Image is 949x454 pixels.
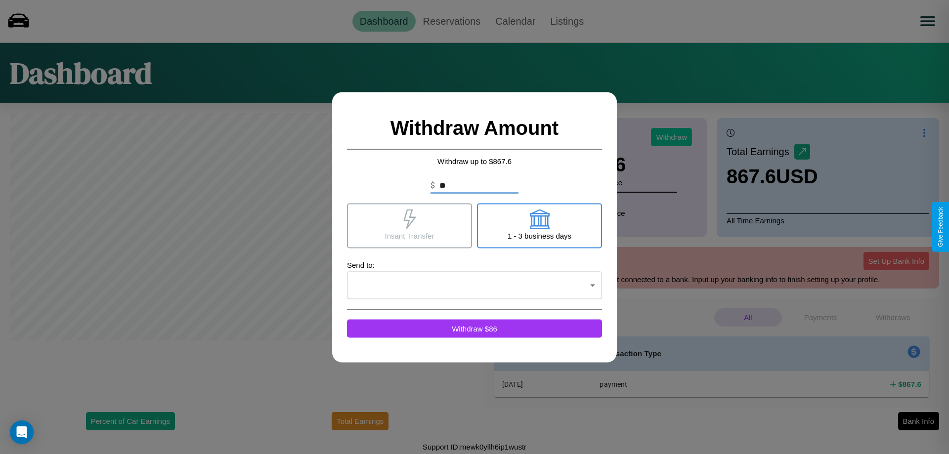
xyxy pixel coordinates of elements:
[385,229,434,242] p: Insant Transfer
[347,154,602,167] p: Withdraw up to $ 867.6
[10,420,34,444] div: Open Intercom Messenger
[347,319,602,337] button: Withdraw $86
[347,258,602,271] p: Send to:
[431,179,435,191] p: $
[508,229,571,242] p: 1 - 3 business days
[347,107,602,149] h2: Withdraw Amount
[937,207,944,247] div: Give Feedback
